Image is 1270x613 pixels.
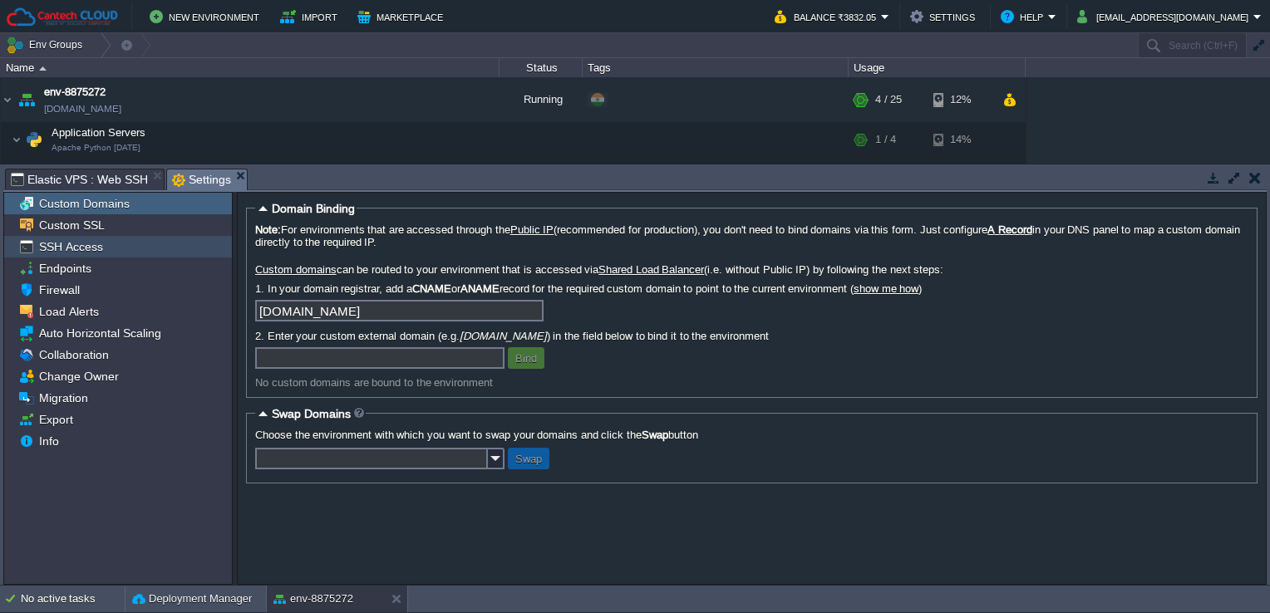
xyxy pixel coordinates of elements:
[875,77,902,122] div: 4 / 25
[357,7,448,27] button: Marketplace
[583,58,848,77] div: Tags
[933,157,987,183] div: 14%
[36,304,101,319] a: Load Alerts
[36,261,94,276] a: Endpoints
[849,58,1025,77] div: Usage
[272,202,355,215] span: Domain Binding
[36,347,111,362] a: Collaboration
[52,143,140,153] span: Apache Python [DATE]
[273,591,353,607] button: env-8875272
[272,407,351,420] span: Swap Domains
[460,282,500,295] b: ANAME
[775,7,881,27] button: Balance ₹3832.05
[1,77,14,122] img: AMDAwAAAACH5BAEAAAAALAAAAAABAAEAAAICRAEAOw==
[11,169,148,189] span: Elastic VPS : Web SSH
[255,376,1248,389] div: No custom domains are bound to the environment
[510,223,554,236] a: Public IP
[875,123,896,156] div: 1 / 4
[910,7,980,27] button: Settings
[255,223,281,236] b: Note:
[255,263,1248,276] label: can be routed to your environment that is accessed via (i.e. without Public IP) by following the ...
[642,429,668,441] b: Swap
[255,223,1248,248] label: For environments that are accessed through the (recommended for production), you don't need to bi...
[36,239,106,254] a: SSH Access
[15,77,38,122] img: AMDAwAAAACH5BAEAAAAALAAAAAABAAEAAAICRAEAOw==
[280,7,342,27] button: Import
[255,263,337,276] a: Custom domains
[12,123,22,156] img: AMDAwAAAACH5BAEAAAAALAAAAAABAAEAAAICRAEAOw==
[255,282,1248,295] label: 1. In your domain registrar, add a or record for the required custom domain to point to the curre...
[1077,7,1253,27] button: [EMAIL_ADDRESS][DOMAIN_NAME]
[172,169,231,190] span: Settings
[510,451,547,466] button: Swap
[36,218,107,233] a: Custom SSL
[875,157,893,183] div: 1 / 4
[36,282,82,297] a: Firewall
[22,123,46,156] img: AMDAwAAAACH5BAEAAAAALAAAAAABAAEAAAICRAEAOw==
[36,369,121,384] a: Change Owner
[510,351,542,365] button: Bind
[500,77,583,122] div: Running
[500,58,582,77] div: Status
[36,196,132,211] a: Custom Domains
[255,429,1248,441] label: Choose the environment with which you want to swap your domains and click the button
[460,330,547,342] i: [DOMAIN_NAME]
[1001,7,1048,27] button: Help
[255,330,1248,342] label: 2. Enter your custom external domain (e.g. ) in the field below to bind it to the environment
[854,282,918,295] a: show me how
[68,163,150,177] a: 243862
[598,263,704,276] a: Shared Load Balancer
[2,58,499,77] div: Name
[132,591,252,607] button: Deployment Manager
[36,434,62,449] a: Info
[933,77,987,122] div: 12%
[6,33,88,56] button: Env Groups
[39,66,47,71] img: AMDAwAAAACH5BAEAAAAALAAAAAABAAEAAAICRAEAOw==
[36,326,164,341] a: Auto Horizontal Scaling
[50,126,148,139] a: Application ServersApache Python [DATE]
[150,7,264,27] button: New Environment
[36,412,76,427] a: Export
[36,390,91,405] a: Migration
[45,157,68,183] img: AMDAwAAAACH5BAEAAAAALAAAAAABAAEAAAICRAEAOw==
[6,7,119,27] img: Cantech Cloud
[44,84,106,101] a: env-8875272
[50,125,148,140] span: Application Servers
[44,101,121,117] a: [DOMAIN_NAME]
[412,282,451,295] b: CNAME
[987,223,1032,236] a: A Record
[21,586,125,612] div: No active tasks
[933,123,987,156] div: 14%
[35,157,45,183] img: AMDAwAAAACH5BAEAAAAALAAAAAABAAEAAAICRAEAOw==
